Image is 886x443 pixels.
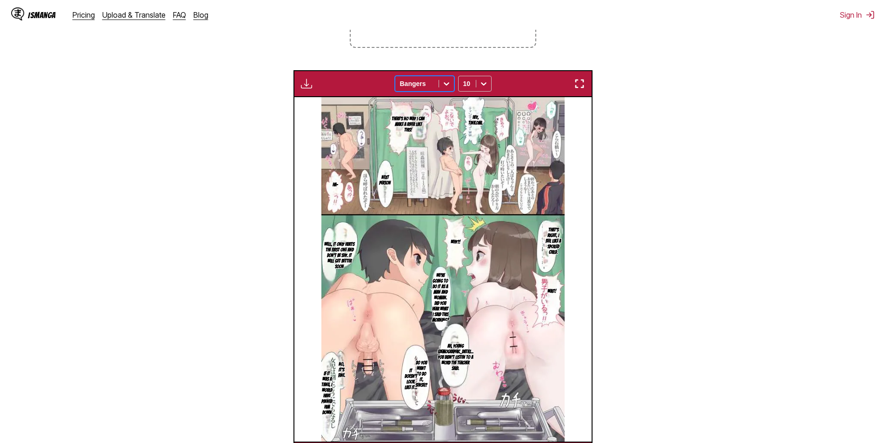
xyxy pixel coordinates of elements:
[389,114,427,135] p: There's no way I can make a river like this!
[11,7,24,20] img: IsManga Logo
[403,366,419,392] p: It doesn't look like it...
[320,369,334,417] p: If it was a tanu, I would have pinned him down
[173,10,186,20] a: FAQ
[321,97,565,442] img: Manga Panel
[543,225,564,257] p: That's right, I feel like a spoiled child.
[466,113,485,128] p: Hey, tinkomi.
[193,10,208,20] a: Blog
[430,271,451,325] p: We're going to do it as a man and woman. Did you hear what I said this morning?
[73,10,95,20] a: Pricing
[546,287,558,296] p: Wait!
[866,10,875,20] img: Sign out
[336,360,347,380] p: No, it's fine.
[301,78,312,89] img: Download translated images
[449,238,462,247] p: Why?!
[321,240,357,271] p: Well, it only hurts the first one and don't be shy. It will get better soon
[331,180,340,190] p: Ha-
[574,78,585,89] img: Enter fullscreen
[11,7,73,22] a: IsManga LogoIsManga
[377,173,393,188] p: Next person
[413,358,429,390] p: Do you want to do it, Sensei?
[28,11,56,20] div: IsManga
[436,342,475,373] p: Ah, young [DEMOGRAPHIC_DATA]... You didn't listen to a word the teacher said.
[102,10,166,20] a: Upload & Translate
[840,10,875,20] button: Sign In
